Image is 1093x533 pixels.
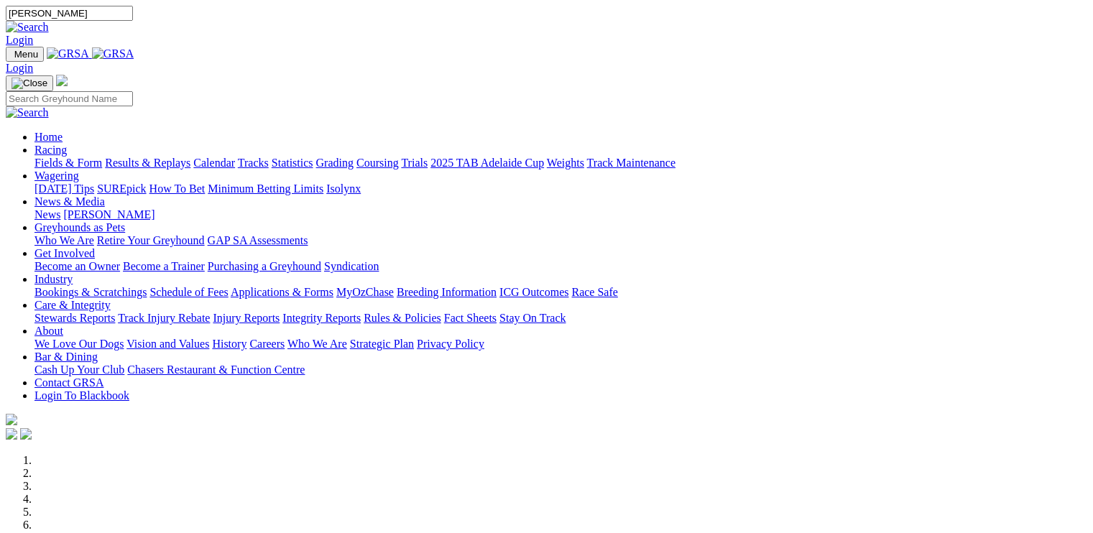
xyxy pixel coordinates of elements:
[34,208,1087,221] div: News & Media
[34,363,124,376] a: Cash Up Your Club
[350,338,414,350] a: Strategic Plan
[34,234,1087,247] div: Greyhounds as Pets
[430,157,544,169] a: 2025 TAB Adelaide Cup
[6,428,17,440] img: facebook.svg
[34,338,1087,351] div: About
[34,273,73,285] a: Industry
[336,286,394,298] a: MyOzChase
[6,62,33,74] a: Login
[34,247,95,259] a: Get Involved
[34,182,94,195] a: [DATE] Tips
[364,312,441,324] a: Rules & Policies
[231,286,333,298] a: Applications & Forms
[272,157,313,169] a: Statistics
[20,428,32,440] img: twitter.svg
[587,157,675,169] a: Track Maintenance
[34,157,102,169] a: Fields & Form
[324,260,379,272] a: Syndication
[571,286,617,298] a: Race Safe
[213,312,280,324] a: Injury Reports
[11,78,47,89] img: Close
[34,234,94,246] a: Who We Are
[34,312,1087,325] div: Care & Integrity
[47,47,89,60] img: GRSA
[105,157,190,169] a: Results & Replays
[123,260,205,272] a: Become a Trainer
[149,286,228,298] a: Schedule of Fees
[34,389,129,402] a: Login To Blackbook
[193,157,235,169] a: Calendar
[249,338,285,350] a: Careers
[6,106,49,119] img: Search
[6,47,44,62] button: Toggle navigation
[212,338,246,350] a: History
[126,338,209,350] a: Vision and Values
[208,260,321,272] a: Purchasing a Greyhound
[34,363,1087,376] div: Bar & Dining
[356,157,399,169] a: Coursing
[208,182,323,195] a: Minimum Betting Limits
[6,91,133,106] input: Search
[34,170,79,182] a: Wagering
[34,325,63,337] a: About
[14,49,38,60] span: Menu
[56,75,68,86] img: logo-grsa-white.png
[499,312,566,324] a: Stay On Track
[34,286,1087,299] div: Industry
[417,338,484,350] a: Privacy Policy
[34,286,147,298] a: Bookings & Scratchings
[34,182,1087,195] div: Wagering
[34,260,120,272] a: Become an Owner
[34,195,105,208] a: News & Media
[34,299,111,311] a: Care & Integrity
[238,157,269,169] a: Tracks
[547,157,584,169] a: Weights
[6,34,33,46] a: Login
[34,208,60,221] a: News
[34,131,63,143] a: Home
[282,312,361,324] a: Integrity Reports
[397,286,497,298] a: Breeding Information
[6,414,17,425] img: logo-grsa-white.png
[287,338,347,350] a: Who We Are
[97,182,146,195] a: SUREpick
[499,286,568,298] a: ICG Outcomes
[208,234,308,246] a: GAP SA Assessments
[34,376,103,389] a: Contact GRSA
[6,75,53,91] button: Toggle navigation
[34,144,67,156] a: Racing
[97,234,205,246] a: Retire Your Greyhound
[326,182,361,195] a: Isolynx
[444,312,497,324] a: Fact Sheets
[34,312,115,324] a: Stewards Reports
[118,312,210,324] a: Track Injury Rebate
[6,6,133,21] input: Search
[127,363,305,376] a: Chasers Restaurant & Function Centre
[92,47,134,60] img: GRSA
[34,260,1087,273] div: Get Involved
[63,208,155,221] a: [PERSON_NAME]
[149,182,206,195] a: How To Bet
[34,157,1087,170] div: Racing
[34,221,125,233] a: Greyhounds as Pets
[316,157,354,169] a: Grading
[6,21,49,34] img: Search
[34,338,124,350] a: We Love Our Dogs
[34,351,98,363] a: Bar & Dining
[401,157,428,169] a: Trials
